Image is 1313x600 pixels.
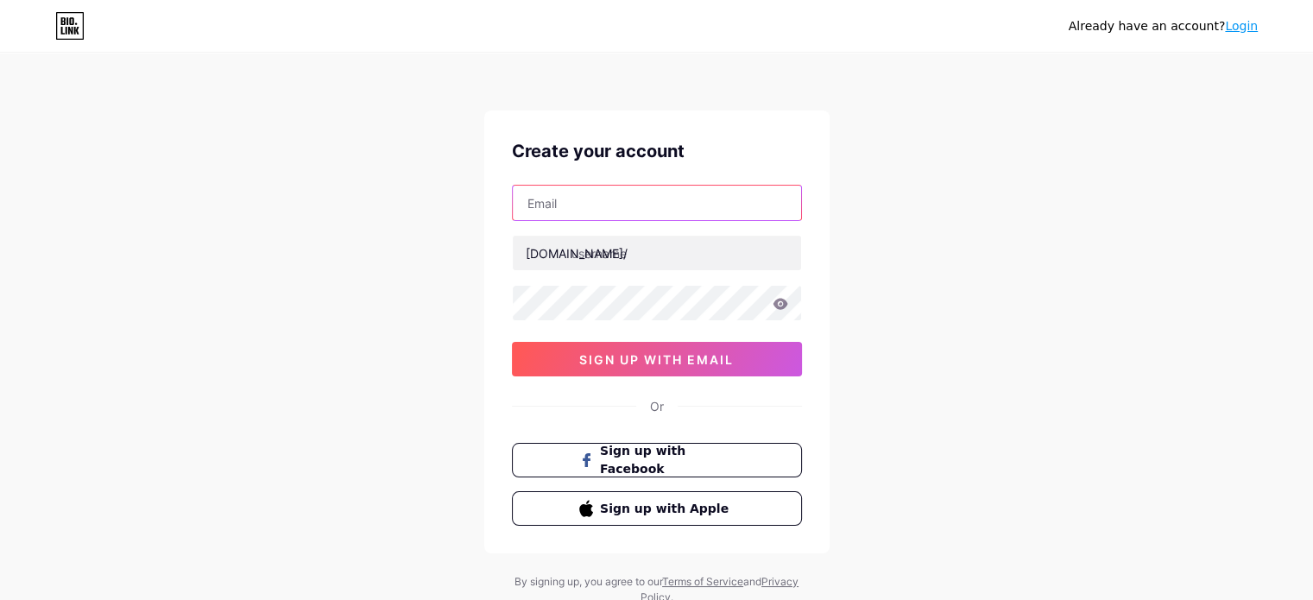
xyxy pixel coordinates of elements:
[600,500,734,518] span: Sign up with Apple
[600,442,734,478] span: Sign up with Facebook
[513,236,801,270] input: username
[650,397,664,415] div: Or
[512,138,802,164] div: Create your account
[662,575,743,588] a: Terms of Service
[579,352,734,367] span: sign up with email
[1069,17,1258,35] div: Already have an account?
[512,342,802,376] button: sign up with email
[512,491,802,526] button: Sign up with Apple
[1225,19,1258,33] a: Login
[512,443,802,477] button: Sign up with Facebook
[513,186,801,220] input: Email
[526,244,628,262] div: [DOMAIN_NAME]/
